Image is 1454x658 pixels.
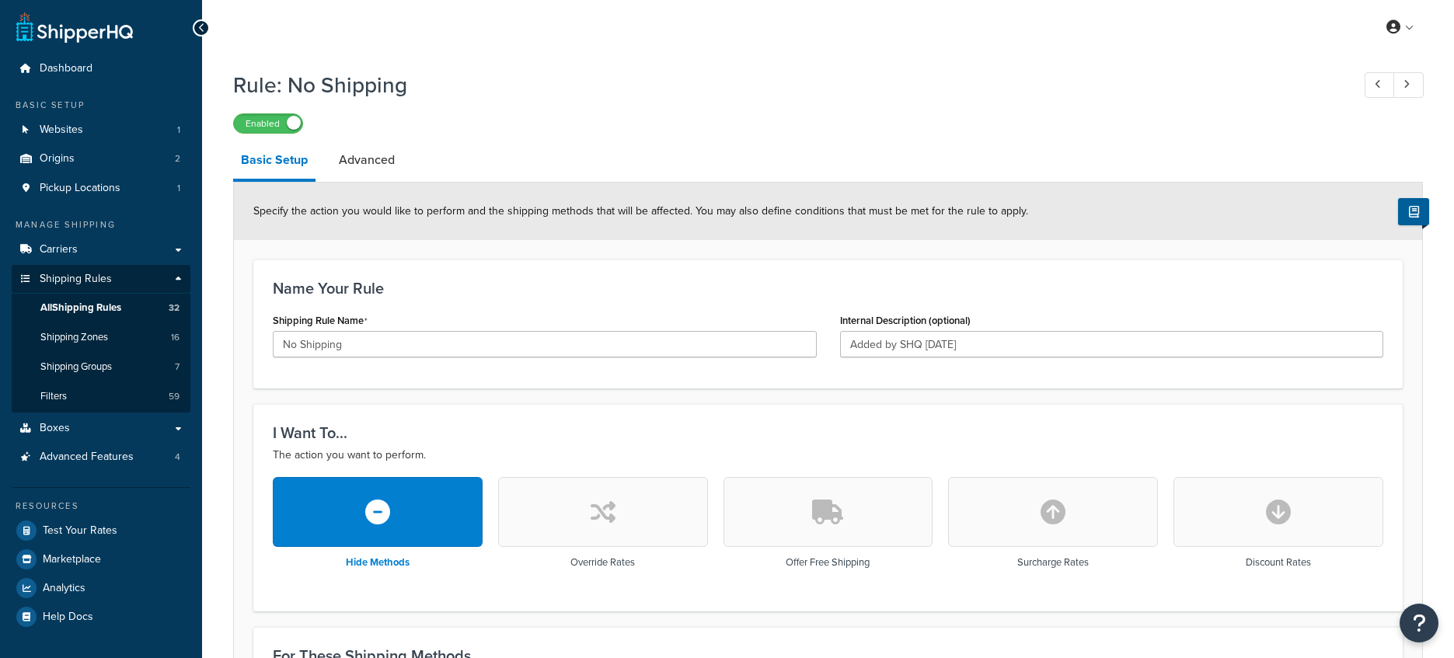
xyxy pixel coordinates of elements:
[12,144,190,173] li: Origins
[43,524,117,538] span: Test Your Rates
[12,294,190,322] a: AllShipping Rules32
[12,517,190,545] a: Test Your Rates
[12,174,190,203] li: Pickup Locations
[40,62,92,75] span: Dashboard
[43,611,93,624] span: Help Docs
[175,360,180,374] span: 7
[273,424,1383,441] h3: I Want To...
[12,545,190,573] a: Marketplace
[175,152,180,165] span: 2
[12,382,190,411] li: Filters
[12,323,190,352] li: Shipping Zones
[40,273,112,286] span: Shipping Rules
[12,235,190,264] a: Carriers
[40,182,120,195] span: Pickup Locations
[12,265,190,294] a: Shipping Rules
[40,360,112,374] span: Shipping Groups
[40,243,78,256] span: Carriers
[331,141,403,179] a: Advanced
[12,443,190,472] a: Advanced Features4
[233,70,1336,100] h1: Rule: No Shipping
[253,203,1028,219] span: Specify the action you would like to perform and the shipping methods that will be affected. You ...
[273,280,1383,297] h3: Name Your Rule
[786,557,870,568] h3: Offer Free Shipping
[570,557,635,568] h3: Override Rates
[12,353,190,381] a: Shipping Groups7
[346,557,410,568] h3: Hide Methods
[12,500,190,513] div: Resources
[12,218,190,232] div: Manage Shipping
[40,152,75,165] span: Origins
[1365,72,1395,98] a: Previous Record
[40,390,67,403] span: Filters
[43,553,101,566] span: Marketplace
[12,574,190,602] a: Analytics
[40,451,134,464] span: Advanced Features
[12,265,190,413] li: Shipping Rules
[169,390,180,403] span: 59
[1246,557,1311,568] h3: Discount Rates
[12,382,190,411] a: Filters59
[177,182,180,195] span: 1
[1017,557,1089,568] h3: Surcharge Rates
[12,116,190,144] li: Websites
[40,301,121,315] span: All Shipping Rules
[840,315,971,326] label: Internal Description (optional)
[175,451,180,464] span: 4
[177,124,180,137] span: 1
[12,144,190,173] a: Origins2
[12,603,190,631] a: Help Docs
[273,315,368,327] label: Shipping Rule Name
[43,582,85,595] span: Analytics
[12,174,190,203] a: Pickup Locations1
[169,301,180,315] span: 32
[40,422,70,435] span: Boxes
[12,323,190,352] a: Shipping Zones16
[40,331,108,344] span: Shipping Zones
[233,141,316,182] a: Basic Setup
[1398,198,1429,225] button: Show Help Docs
[12,353,190,381] li: Shipping Groups
[12,443,190,472] li: Advanced Features
[1400,604,1438,642] button: Open Resource Center
[12,54,190,83] a: Dashboard
[171,331,180,344] span: 16
[12,99,190,112] div: Basic Setup
[40,124,83,137] span: Websites
[12,116,190,144] a: Websites1
[234,114,302,133] label: Enabled
[1393,72,1424,98] a: Next Record
[12,414,190,443] a: Boxes
[273,446,1383,465] p: The action you want to perform.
